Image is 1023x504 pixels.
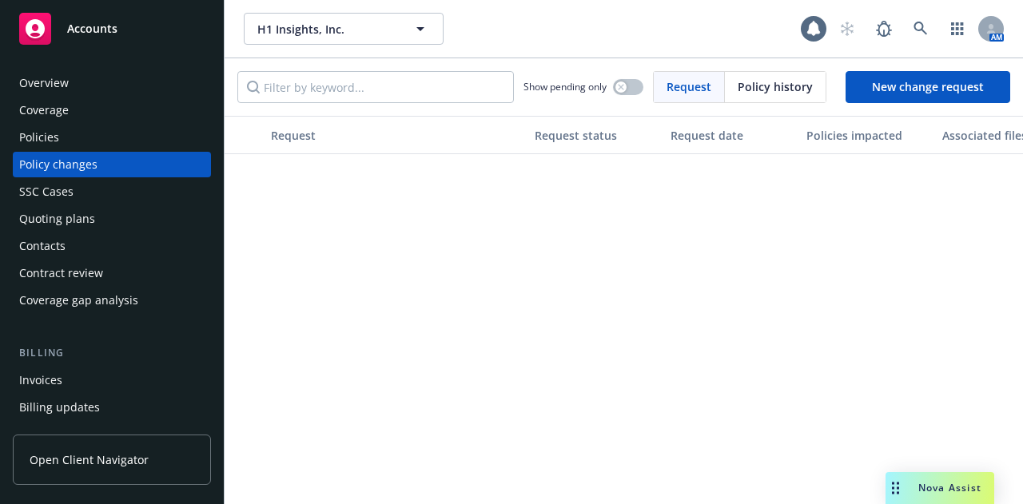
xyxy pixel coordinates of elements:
[738,78,813,95] span: Policy history
[667,78,711,95] span: Request
[886,472,994,504] button: Nova Assist
[905,13,937,45] a: Search
[19,152,98,177] div: Policy changes
[13,97,211,123] a: Coverage
[13,179,211,204] a: SSC Cases
[19,125,59,150] div: Policies
[19,395,100,420] div: Billing updates
[257,21,396,38] span: H1 Insights, Inc.
[19,179,74,204] div: SSC Cases
[19,260,103,286] div: Contract review
[806,127,929,144] div: Policies impacted
[19,288,138,313] div: Coverage gap analysis
[831,13,863,45] a: Start snowing
[800,116,936,154] button: Policies impacted
[19,97,69,123] div: Coverage
[13,260,211,286] a: Contract review
[13,6,211,51] a: Accounts
[19,70,69,96] div: Overview
[13,345,211,361] div: Billing
[19,206,95,232] div: Quoting plans
[918,481,981,494] span: Nova Assist
[19,367,62,393] div: Invoices
[664,116,800,154] button: Request date
[868,13,900,45] a: Report a Bug
[528,116,664,154] button: Request status
[244,13,444,45] button: H1 Insights, Inc.
[671,127,794,144] div: Request date
[941,13,973,45] a: Switch app
[13,125,211,150] a: Policies
[872,79,984,94] span: New change request
[523,80,607,93] span: Show pending only
[535,127,658,144] div: Request status
[19,233,66,259] div: Contacts
[13,367,211,393] a: Invoices
[265,116,528,154] button: Request
[67,22,117,35] span: Accounts
[271,127,522,144] div: Request
[13,206,211,232] a: Quoting plans
[846,71,1010,103] a: New change request
[13,288,211,313] a: Coverage gap analysis
[13,233,211,259] a: Contacts
[13,395,211,420] a: Billing updates
[13,152,211,177] a: Policy changes
[30,451,149,468] span: Open Client Navigator
[886,472,906,504] div: Drag to move
[13,70,211,96] a: Overview
[237,71,514,103] input: Filter by keyword...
